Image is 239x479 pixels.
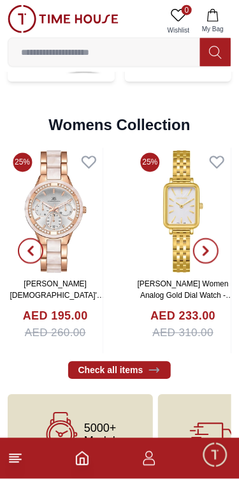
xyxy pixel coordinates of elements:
span: My Bag [197,24,229,34]
span: 0 [182,5,192,15]
img: LEE COOPER Women Analog Gold Dial Watch - LC08121.170 [136,148,231,276]
a: [PERSON_NAME] [DEMOGRAPHIC_DATA]'s Rose Gold Dial Multi Fn Watch -K24604-RCWW [10,280,105,323]
img: Kenneth Scott Ladies's Rose Gold Dial Multi Fn Watch -K24604-RCWW [8,148,103,276]
h4: AED 195.00 [23,308,88,325]
a: 0Wishlist [163,5,194,38]
a: Check all items [68,362,171,380]
span: 25% [141,153,160,172]
span: AED 260.00 [25,325,86,342]
a: Home [75,451,90,466]
img: ... [8,5,119,33]
a: [PERSON_NAME] Women Analog Gold Dial Watch - LC08121.170 [138,280,234,312]
div: Chat Widget [201,441,229,469]
span: 5000+ Models [84,422,121,448]
h2: Womens Collection [48,115,190,135]
span: AED 310.00 [152,325,214,342]
h4: AED 233.00 [150,308,215,325]
span: Wishlist [163,26,194,35]
button: My Bag [194,5,231,38]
